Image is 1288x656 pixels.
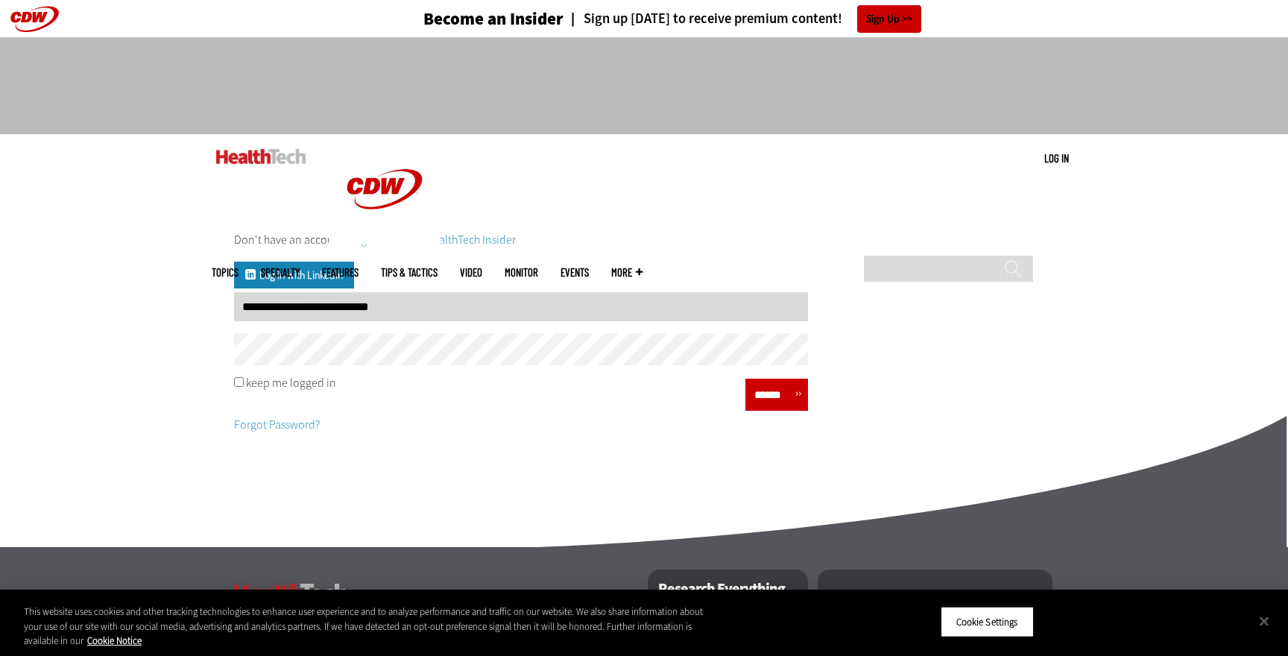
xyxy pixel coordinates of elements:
span: Topics [212,267,239,278]
div: This website uses cookies and other tracking technologies to enhance user experience and to analy... [24,605,708,649]
h3: HealthTech [234,584,348,603]
a: Log in [1044,151,1069,165]
a: Video [460,267,482,278]
h3: Become an Insider [423,10,563,28]
a: Forgot Password? [234,417,320,432]
a: Become an Insider [367,10,563,28]
a: Tips & Tactics [381,267,438,278]
span: Specialty [261,267,300,278]
img: Home [216,149,306,164]
a: MonITor [505,267,538,278]
iframe: advertisement [373,52,915,119]
a: More information about your privacy [87,634,142,647]
a: Events [561,267,589,278]
a: CDW [329,233,441,248]
div: User menu [1044,151,1069,166]
span: More [611,267,643,278]
button: Close [1248,605,1281,637]
button: Cookie Settings [941,606,1034,637]
a: Features [322,267,359,278]
h2: Research Everything IT [648,570,808,623]
img: Home [329,134,441,245]
a: Sign up [DATE] to receive premium content! [563,12,842,26]
a: Sign Up [857,5,921,33]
